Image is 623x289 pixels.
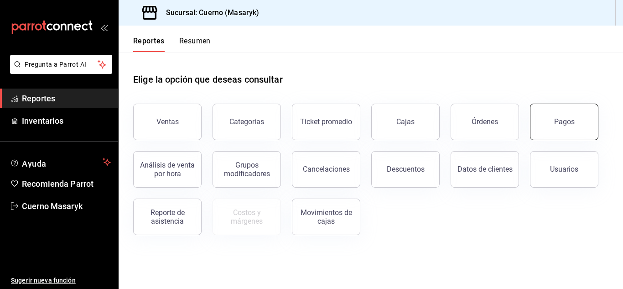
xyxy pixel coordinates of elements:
div: Movimientos de cajas [298,208,354,226]
div: Categorías [229,117,264,126]
span: Recomienda Parrot [22,178,111,190]
div: Pagos [554,117,575,126]
button: Análisis de venta por hora [133,151,202,188]
button: Resumen [179,37,211,52]
span: Inventarios [22,115,111,127]
button: Cancelaciones [292,151,360,188]
button: Categorías [213,104,281,140]
h3: Sucursal: Cuerno (Masaryk) [159,7,259,18]
span: Sugerir nueva función [11,276,111,285]
div: Cajas [396,117,415,126]
div: Cancelaciones [303,165,350,173]
button: Reporte de asistencia [133,199,202,235]
div: navigation tabs [133,37,211,52]
div: Análisis de venta por hora [139,161,196,178]
div: Reporte de asistencia [139,208,196,226]
button: open_drawer_menu [100,24,108,31]
button: Ventas [133,104,202,140]
button: Ticket promedio [292,104,360,140]
button: Movimientos de cajas [292,199,360,235]
span: Pregunta a Parrot AI [25,60,98,69]
h1: Elige la opción que deseas consultar [133,73,283,86]
button: Grupos modificadores [213,151,281,188]
button: Usuarios [530,151,598,188]
button: Datos de clientes [451,151,519,188]
span: Cuerno Masaryk [22,200,111,212]
span: Ayuda [22,157,99,168]
button: Pregunta a Parrot AI [10,55,112,74]
div: Datos de clientes [457,165,513,173]
div: Ticket promedio [300,117,352,126]
button: Reportes [133,37,165,52]
div: Descuentos [387,165,425,173]
button: Órdenes [451,104,519,140]
button: Descuentos [371,151,440,188]
a: Pregunta a Parrot AI [6,66,112,76]
button: Contrata inventarios para ver este reporte [213,199,281,235]
div: Usuarios [550,165,578,173]
button: Cajas [371,104,440,140]
div: Costos y márgenes [218,208,275,226]
div: Órdenes [472,117,498,126]
button: Pagos [530,104,598,140]
div: Grupos modificadores [218,161,275,178]
span: Reportes [22,92,111,105]
div: Ventas [156,117,179,126]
